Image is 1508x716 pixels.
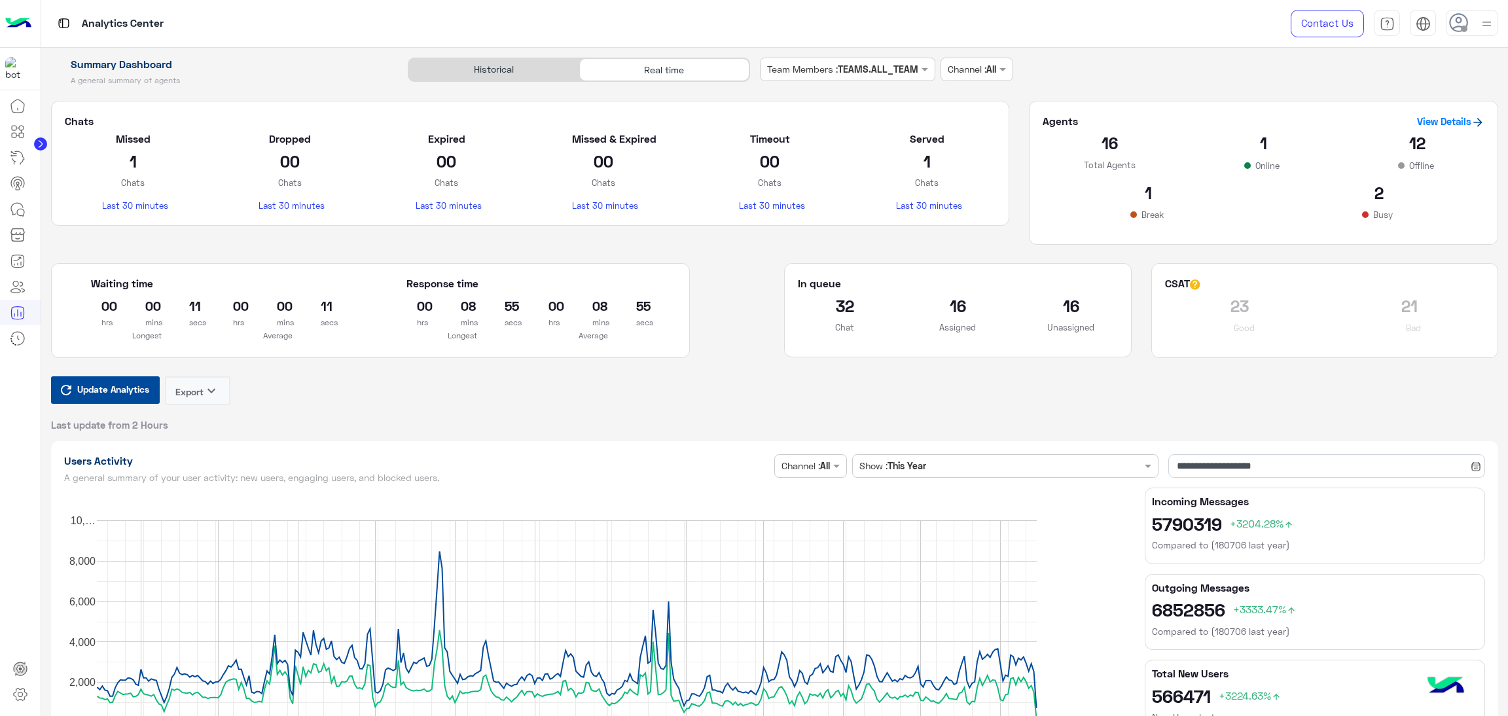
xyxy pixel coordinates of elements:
[74,380,153,398] span: Update Analytics
[1479,16,1495,32] img: profile
[1024,321,1118,334] p: Unassigned
[798,277,841,290] h5: In queue
[233,295,235,316] h2: 00
[461,295,463,316] h2: 08
[739,176,801,189] p: Chats
[896,176,958,189] p: Chats
[1152,495,1478,508] h5: Incoming Messages
[896,132,958,145] h5: Served
[1233,603,1297,615] span: +3333.47%
[1219,689,1282,702] span: +3224.63%
[1380,16,1395,31] img: tab
[5,10,31,37] img: Logo
[505,295,507,316] h2: 55
[461,316,463,329] p: mins
[259,132,321,145] h5: Dropped
[1416,16,1431,31] img: tab
[277,316,279,329] p: mins
[592,295,594,316] h2: 08
[1152,539,1478,552] h6: Compared to (180706 last year)
[636,316,638,329] p: secs
[1043,182,1254,203] h2: 1
[739,151,801,171] h2: 00
[1423,664,1469,709] img: hulul-logo.png
[204,383,219,399] i: keyboard_arrow_down
[798,295,891,316] h2: 32
[1024,295,1118,316] h2: 16
[1043,132,1177,153] h2: 16
[1350,132,1484,153] h2: 12
[548,295,550,316] h2: 00
[82,15,164,33] p: Analytics Center
[636,295,638,316] h2: 55
[51,58,393,71] h1: Summary Dashboard
[223,329,334,342] p: Average
[69,637,95,648] text: 4,000
[101,316,103,329] p: hrs
[145,295,147,316] h2: 00
[417,295,419,316] h2: 00
[69,596,95,607] text: 6,000
[56,15,72,31] img: tab
[70,515,95,526] text: 10,…
[911,321,1005,334] p: Assigned
[1152,625,1478,638] h6: Compared to (180706 last year)
[798,321,891,334] p: Chat
[1152,513,1478,534] h2: 5790319
[64,454,770,467] h1: Users Activity
[592,316,594,329] p: mins
[548,316,550,329] p: hrs
[416,132,478,145] h5: Expired
[1273,182,1484,203] h2: 2
[1230,517,1294,529] span: +3204.28%
[417,316,419,329] p: hrs
[1407,159,1437,172] p: Offline
[1043,115,1078,128] h5: Agents
[321,295,323,316] h2: 11
[416,176,478,189] p: Chats
[91,329,203,342] p: Longest
[572,132,634,145] h5: Missed & Expired
[69,556,95,567] text: 8,000
[101,295,103,316] h2: 00
[1165,295,1315,316] h2: 23
[259,151,321,171] h2: 00
[1403,321,1424,334] p: Bad
[189,316,191,329] p: secs
[1196,132,1331,153] h2: 1
[51,376,160,404] button: Update Analytics
[416,199,478,212] p: Last 30 minutes
[102,176,164,189] p: Chats
[102,151,164,171] h2: 1
[1374,10,1400,37] a: tab
[1152,599,1478,620] h2: 6852856
[189,295,191,316] h2: 11
[572,151,634,171] h2: 00
[1417,115,1484,127] a: View Details
[5,57,29,81] img: 1403182699927242
[1253,159,1282,172] p: Online
[572,176,634,189] p: Chats
[1291,10,1364,37] a: Contact Us
[896,199,958,212] p: Last 30 minutes
[1152,685,1478,706] h2: 566471
[1335,295,1484,316] h2: 21
[911,295,1005,316] h2: 16
[259,176,321,189] p: Chats
[91,277,334,290] h5: Waiting time
[1165,277,1200,290] h5: CSAT
[102,199,164,212] p: Last 30 minutes
[739,132,801,145] h5: Timeout
[51,75,393,86] h5: A general summary of agents
[505,316,507,329] p: secs
[572,199,634,212] p: Last 30 minutes
[321,316,323,329] p: secs
[538,329,650,342] p: Average
[1152,667,1478,680] h5: Total New Users
[406,277,478,290] h5: Response time
[69,677,95,688] text: 2,000
[739,199,801,212] p: Last 30 minutes
[896,151,958,171] h2: 1
[408,58,579,81] div: Historical
[277,295,279,316] h2: 00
